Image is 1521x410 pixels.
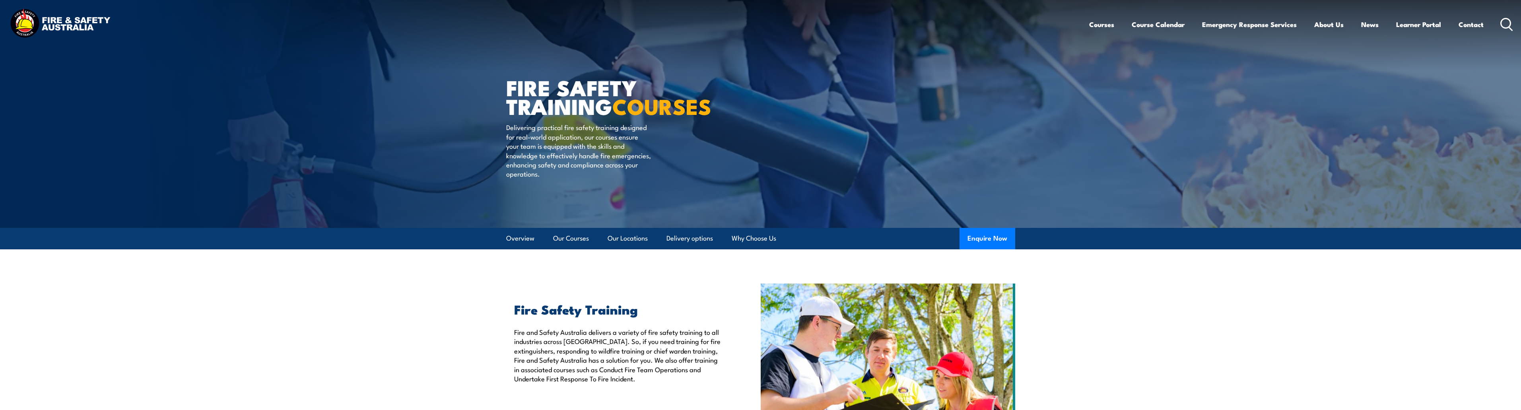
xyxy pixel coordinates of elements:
[1459,14,1484,35] a: Contact
[1089,14,1114,35] a: Courses
[960,228,1015,249] button: Enquire Now
[612,89,711,122] strong: COURSES
[506,78,703,115] h1: FIRE SAFETY TRAINING
[608,228,648,249] a: Our Locations
[553,228,589,249] a: Our Courses
[666,228,713,249] a: Delivery options
[1361,14,1379,35] a: News
[506,228,534,249] a: Overview
[1132,14,1185,35] a: Course Calendar
[732,228,776,249] a: Why Choose Us
[1396,14,1441,35] a: Learner Portal
[506,122,651,178] p: Delivering practical fire safety training designed for real-world application, our courses ensure...
[1314,14,1344,35] a: About Us
[514,327,724,383] p: Fire and Safety Australia delivers a variety of fire safety training to all industries across [GE...
[1202,14,1297,35] a: Emergency Response Services
[514,303,724,315] h2: Fire Safety Training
